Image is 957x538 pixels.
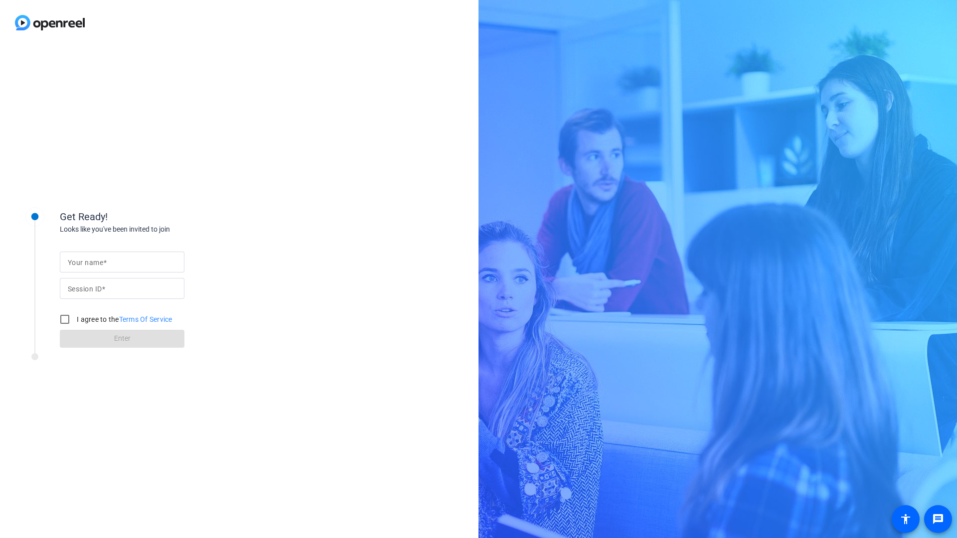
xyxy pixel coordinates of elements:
[68,285,102,293] mat-label: Session ID
[60,224,259,235] div: Looks like you've been invited to join
[900,513,912,525] mat-icon: accessibility
[119,315,172,323] a: Terms Of Service
[68,259,103,267] mat-label: Your name
[932,513,944,525] mat-icon: message
[60,209,259,224] div: Get Ready!
[75,314,172,324] label: I agree to the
